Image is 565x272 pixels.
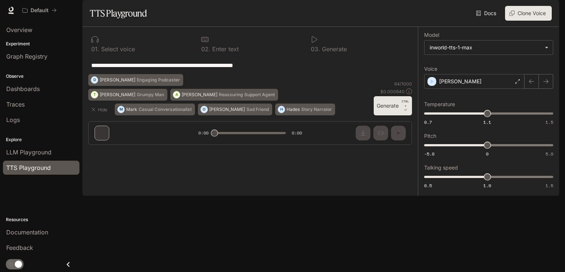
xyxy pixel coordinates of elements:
p: Grumpy Man [137,93,164,97]
button: T[PERSON_NAME]Grumpy Man [88,89,167,101]
span: 0.7 [424,119,432,125]
button: MMarkCasual Conversationalist [115,104,195,115]
p: [PERSON_NAME] [100,78,135,82]
button: A[PERSON_NAME]Reassuring Support Agent [170,89,278,101]
p: ⏎ [402,99,409,112]
p: Story Narrator [301,107,332,112]
p: Voice [424,66,437,72]
p: Casual Conversationalist [139,107,192,112]
div: inworld-tts-1-max [430,44,541,51]
span: 1.0 [483,182,491,189]
p: Model [424,32,439,38]
span: -5.0 [424,151,434,157]
div: O [201,104,207,115]
p: [PERSON_NAME] [182,93,217,97]
button: All workspaces [19,3,60,18]
button: HHadesStory Narrator [275,104,335,115]
p: [PERSON_NAME] [209,107,245,112]
span: 1.5 [546,119,553,125]
span: 1.5 [546,182,553,189]
p: Sad Friend [246,107,269,112]
div: inworld-tts-1-max [424,41,553,55]
span: 0.5 [424,182,432,189]
h1: TTS Playground [90,6,147,21]
button: D[PERSON_NAME]Engaging Podcaster [88,74,183,86]
p: Reassuring Support Agent [219,93,275,97]
p: Hades [287,107,300,112]
div: M [118,104,124,115]
button: GenerateCTRL +⏎ [374,96,412,115]
p: Engaging Podcaster [137,78,180,82]
div: H [278,104,285,115]
p: Generate [320,46,347,52]
p: [PERSON_NAME] [439,78,482,85]
p: [PERSON_NAME] [100,93,135,97]
p: Temperature [424,102,455,107]
p: 0 1 . [91,46,99,52]
span: 1.1 [483,119,491,125]
div: T [91,89,98,101]
button: O[PERSON_NAME]Sad Friend [198,104,272,115]
p: 0 3 . [311,46,320,52]
div: D [91,74,98,86]
button: Clone Voice [505,6,552,21]
button: Hide [88,104,112,115]
span: 5.0 [546,151,553,157]
p: Select voice [99,46,135,52]
span: 0 [486,151,488,157]
p: Enter text [210,46,239,52]
p: 0 2 . [201,46,210,52]
p: Default [31,7,49,14]
a: Docs [475,6,499,21]
p: Mark [126,107,137,112]
p: $ 0.000640 [380,88,405,95]
p: Pitch [424,133,436,139]
div: A [173,89,180,101]
p: CTRL + [402,99,409,108]
p: 64 / 1000 [394,81,412,87]
p: Talking speed [424,165,458,170]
